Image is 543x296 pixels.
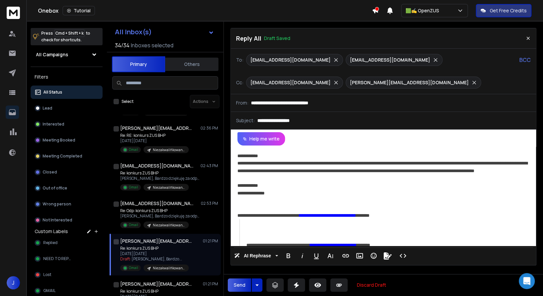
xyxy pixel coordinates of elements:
[310,249,323,262] button: Underline (⌘U)
[120,256,131,262] span: Draft:
[31,86,103,99] button: All Status
[296,249,309,262] button: Italic (⌘I)
[236,117,255,124] p: Subject:
[120,251,189,256] p: [DATE][DATE]
[43,153,82,159] p: Meeting Completed
[43,185,67,191] p: Out of office
[203,238,218,244] p: 01:21 PM
[203,281,218,287] p: 01:21 PM
[250,79,331,86] p: [EMAIL_ADDRESS][DOMAIN_NAME]
[397,249,409,262] button: Code View
[115,41,130,49] span: 34 / 34
[236,79,243,86] p: Cc:
[43,122,64,127] p: Interested
[153,266,185,271] p: Niezakwalifikowani 2025
[519,273,535,289] div: Open Intercom Messenger
[131,41,173,49] h3: Inboxes selected
[31,181,103,195] button: Out of office
[476,4,531,17] button: Get Free Credits
[200,126,218,131] p: 02:36 PM
[38,6,372,15] div: Onebox
[7,276,20,289] button: J
[54,29,85,37] span: Cmd + Shift + k
[129,222,138,227] p: Gmail
[43,106,52,111] p: Lead
[120,200,193,207] h1: [EMAIL_ADDRESS][DOMAIN_NAME]
[43,169,57,175] p: Closed
[201,201,218,206] p: 02:53 PM
[31,197,103,211] button: Wrong person
[43,201,71,207] p: Wrong person
[120,138,189,144] p: [DATE][DATE]
[236,57,243,63] p: To:
[228,278,251,292] button: Send
[31,118,103,131] button: Interested
[129,185,138,190] p: Gmail
[43,217,72,223] p: Not Interested
[31,236,103,249] button: Replied
[112,56,165,72] button: Primary
[153,185,185,190] p: Niezakwalifikowani 2025
[120,208,200,213] p: Re: Odp: konkurs ZUS BHP
[31,149,103,163] button: Meeting Completed
[120,281,193,287] h1: [PERSON_NAME][EMAIL_ADDRESS][DOMAIN_NAME]
[120,162,193,169] h1: [EMAIL_ADDRESS][DOMAIN_NAME]
[519,56,531,64] p: BCC
[63,6,95,15] button: Tutorial
[490,7,527,14] p: Get Free Credits
[43,272,51,277] span: Lost
[129,147,138,152] p: Gmail
[31,72,103,82] h3: Filters
[120,133,189,138] p: Re: RE: konkurs ZUS BHP
[352,278,392,292] button: Discard Draft
[339,249,352,262] button: Insert Link (⌘K)
[233,249,279,262] button: AI Rephrase
[43,256,72,261] span: NEED TO REPLY
[43,240,58,245] span: Replied
[406,7,442,14] p: 🟩✍️ OpenZUS
[120,170,200,176] p: Re: konkurs ZUS BHP
[236,100,248,106] p: From:
[36,51,68,58] h1: All Campaigns
[132,256,182,262] span: [PERSON_NAME], Bardzo ...
[41,30,90,43] p: Press to check for shortcuts.
[35,228,68,235] h3: Custom Labels
[242,253,272,259] span: AI Rephrase
[153,148,185,152] p: Niezakwalifikowani 2025
[165,57,218,72] button: Others
[120,125,193,132] h1: [PERSON_NAME][EMAIL_ADDRESS][DOMAIN_NAME]
[350,57,430,63] p: [EMAIL_ADDRESS][DOMAIN_NAME]
[250,57,331,63] p: [EMAIL_ADDRESS][DOMAIN_NAME]
[31,48,103,61] button: All Campaigns
[31,102,103,115] button: Lead
[120,246,189,251] p: Re: konkurs ZUS BHP
[43,90,62,95] p: All Status
[122,99,134,104] label: Select
[129,265,138,270] p: Gmail
[43,138,75,143] p: Meeting Booked
[110,25,219,39] button: All Inbox(s)
[237,132,285,146] button: Help me write
[264,35,290,42] p: Draft Saved
[120,176,200,181] p: [PERSON_NAME], Bardzo dziękuję za odpowiedź.
[200,163,218,168] p: 02:43 PM
[31,252,103,265] button: NEED TO REPLY
[31,268,103,281] button: Lost
[350,79,469,86] p: [PERSON_NAME][EMAIL_ADDRESS][DOMAIN_NAME]
[31,134,103,147] button: Meeting Booked
[236,34,261,43] p: Reply All
[31,165,103,179] button: Closed
[31,213,103,227] button: Not Interested
[120,289,189,294] p: Re: konkurs ZUS BHP
[120,213,200,219] p: [PERSON_NAME], Bardzo dziękuję za odpowiedź.
[115,29,152,35] h1: All Inbox(s)
[120,238,193,244] h1: [PERSON_NAME][EMAIL_ADDRESS][DOMAIN_NAME]
[153,223,185,228] p: Niezakwalifikowani 2025
[43,288,56,293] span: GMAIL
